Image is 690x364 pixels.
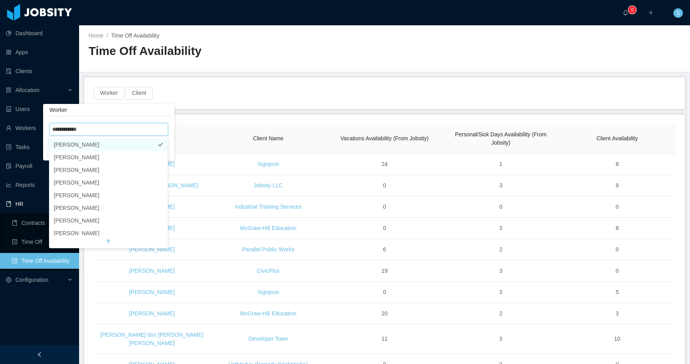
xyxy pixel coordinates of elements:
a: icon: pie-chartDashboard [6,25,73,41]
button: Worker [94,87,124,100]
td: 9 [559,175,675,196]
td: 0 [326,218,442,239]
a: McGraw-Hill Education [240,310,296,317]
td: 8 [559,218,675,239]
a: Signpost [257,289,279,295]
td: 3 [443,260,559,282]
a: Parallel Public Works [242,246,294,253]
li: [PERSON_NAME] [49,151,168,164]
td: 0 [326,175,442,196]
td: 0 [559,196,675,218]
h2: Time Off Availability [89,43,385,59]
i: icon: check [158,206,163,210]
span: Reports [15,182,35,188]
td: 0 [443,196,559,218]
span: Client Name [253,135,284,141]
td: 20 [326,303,442,324]
td: 19 [326,260,442,282]
span: HR [15,201,23,207]
a: McGraw-Hill Education [240,225,296,231]
td: 11 [326,324,442,354]
a: icon: userWorkers [6,120,73,136]
i: icon: check [158,155,163,160]
span: Client Availability [596,135,638,141]
i: icon: check [158,142,163,147]
li: [PERSON_NAME] [49,214,168,227]
li: [PERSON_NAME] [49,202,168,214]
td: 24 [326,154,442,175]
i: icon: setting [6,277,11,283]
span: S [676,8,680,18]
i: icon: book [6,201,11,207]
td: 0 [559,260,675,282]
td: 0 [559,239,675,260]
a: Home [89,32,103,39]
span: Allocation [15,87,40,93]
td: 3 [559,303,675,324]
a: icon: profileTime Off Availability [12,253,73,269]
a: Jobsity LLC [254,182,283,189]
li: [PERSON_NAME] [49,189,168,202]
sup: 0 [628,6,636,14]
a: icon: appstoreApps [6,44,73,60]
span: Payroll [15,163,32,169]
a: Developer Town [248,336,288,342]
i: icon: check [158,231,163,236]
a: Signpost [257,161,279,167]
i: icon: file-protect [6,163,11,169]
span: Configuration [15,277,48,283]
i: icon: check [158,180,163,185]
a: [PERSON_NAME] [129,268,175,274]
button: arrow-up [49,236,168,248]
div: Worker [43,104,174,117]
td: 2 [443,239,559,260]
td: 3 [443,218,559,239]
i: icon: check [158,218,163,223]
span: Vacations Availability (From Jobsity) [340,135,429,141]
a: [PERSON_NAME] [129,289,175,295]
td: 10 [559,324,675,354]
td: 6 [326,239,442,260]
td: 3 [443,282,559,303]
a: icon: robotUsers [6,101,73,117]
a: icon: profileTasks [6,139,73,155]
a: icon: bookContracts [12,215,73,231]
td: 8 [559,154,675,175]
li: [PERSON_NAME] [49,227,168,240]
i: icon: line-chart [6,182,11,188]
td: 3 [443,175,559,196]
td: 5 [559,282,675,303]
li: [PERSON_NAME] [49,138,168,151]
i: icon: solution [6,87,11,93]
span: / [106,32,108,39]
a: icon: auditClients [6,63,73,79]
td: 0 [326,282,442,303]
a: Industrial Training Services [235,204,301,210]
i: icon: check [158,193,163,198]
button: Client [126,87,153,100]
a: [PERSON_NAME] dos [PERSON_NAME] [PERSON_NAME] [100,332,204,346]
span: Personal/Sick Days Availability (From Jobsity) [455,131,547,146]
a: [PERSON_NAME] [129,246,175,253]
a: icon: profileTime Off [12,234,73,250]
i: icon: plus [648,10,654,15]
li: [PERSON_NAME] [49,164,168,176]
td: 2 [443,303,559,324]
i: icon: check [158,168,163,172]
a: [PERSON_NAME] [129,310,175,317]
td: 1 [443,154,559,175]
a: CivicPlus [257,268,280,274]
span: Time Off Availability [111,32,159,39]
td: 0 [326,196,442,218]
td: 3 [443,324,559,354]
i: icon: bell [623,10,628,15]
li: [PERSON_NAME] [49,176,168,189]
